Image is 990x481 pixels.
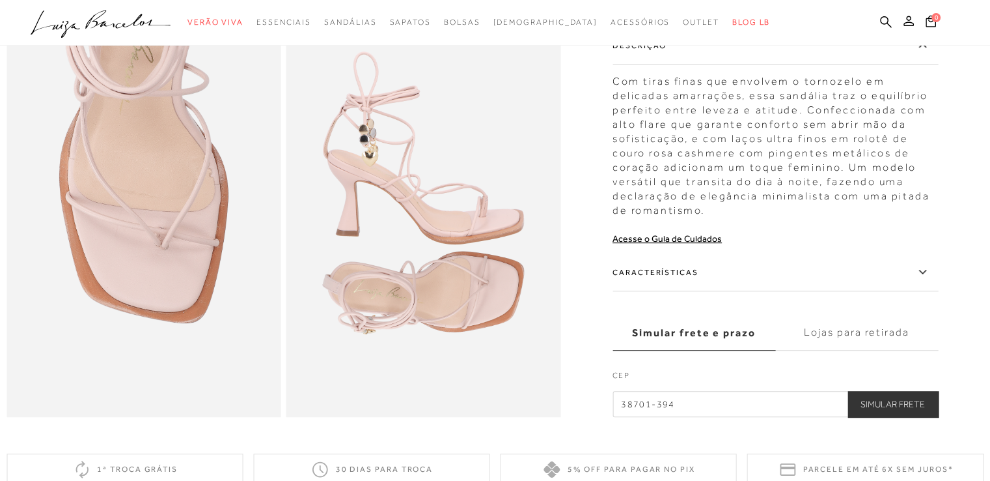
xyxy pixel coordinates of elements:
label: Lojas para retirada [775,315,938,351]
input: CEP [612,391,938,417]
a: categoryNavScreenReaderText [187,10,243,35]
label: Características [612,254,938,291]
a: categoryNavScreenReaderText [611,10,670,35]
span: Sandálias [324,18,376,27]
span: BLOG LB [732,18,770,27]
span: Bolsas [444,18,480,27]
a: categoryNavScreenReaderText [324,10,376,35]
a: categoryNavScreenReaderText [444,10,480,35]
span: 0 [931,13,941,22]
a: BLOG LB [732,10,770,35]
span: Verão Viva [187,18,243,27]
div: Com tiras finas que envolvem o tornozelo em delicadas amarrações, essa sandália traz o equilíbrio... [612,68,938,218]
a: categoryNavScreenReaderText [389,10,430,35]
label: Simular frete e prazo [612,315,775,351]
a: categoryNavScreenReaderText [256,10,311,35]
span: Essenciais [256,18,311,27]
button: 0 [922,14,940,32]
a: categoryNavScreenReaderText [683,10,719,35]
span: [DEMOGRAPHIC_DATA] [493,18,598,27]
button: Simular Frete [847,391,938,417]
img: image [7,5,281,417]
img: image [286,5,561,417]
a: noSubCategoriesText [493,10,598,35]
span: Acessórios [611,18,670,27]
span: Sapatos [389,18,430,27]
label: CEP [612,370,938,388]
span: Outlet [683,18,719,27]
a: Acesse o Guia de Cuidados [612,233,722,244]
